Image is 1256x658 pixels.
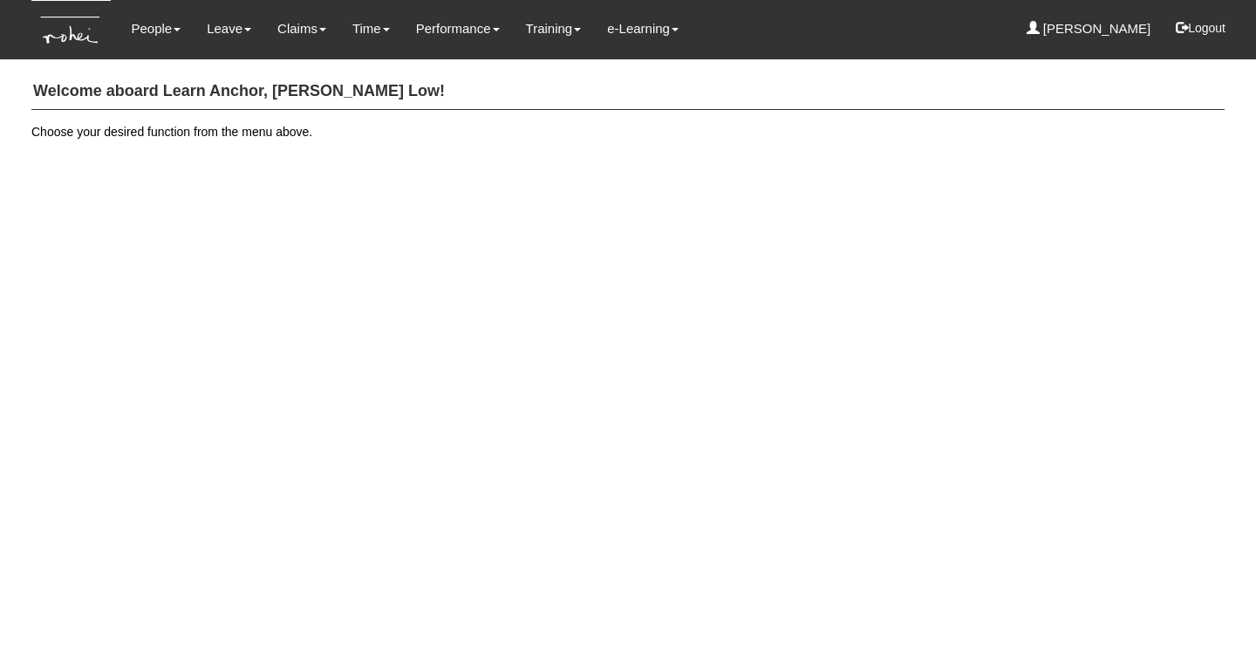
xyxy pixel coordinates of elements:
[1027,9,1151,49] a: [PERSON_NAME]
[1164,7,1238,49] button: Logout
[131,9,181,49] a: People
[31,1,111,59] img: KTs7HI1dOZG7tu7pUkOpGGQAiEQAiEQAj0IhBB1wtXDg6BEAiBEAiBEAiB4RGIoBtemSRFIRACIRACIRACIdCLQARdL1w5OAR...
[207,9,251,49] a: Leave
[416,9,500,49] a: Performance
[31,74,1225,110] h4: Welcome aboard Learn Anchor, [PERSON_NAME] Low!
[31,123,1225,141] p: Choose your desired function from the menu above.
[277,9,326,49] a: Claims
[526,9,582,49] a: Training
[607,9,679,49] a: e-Learning
[352,9,390,49] a: Time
